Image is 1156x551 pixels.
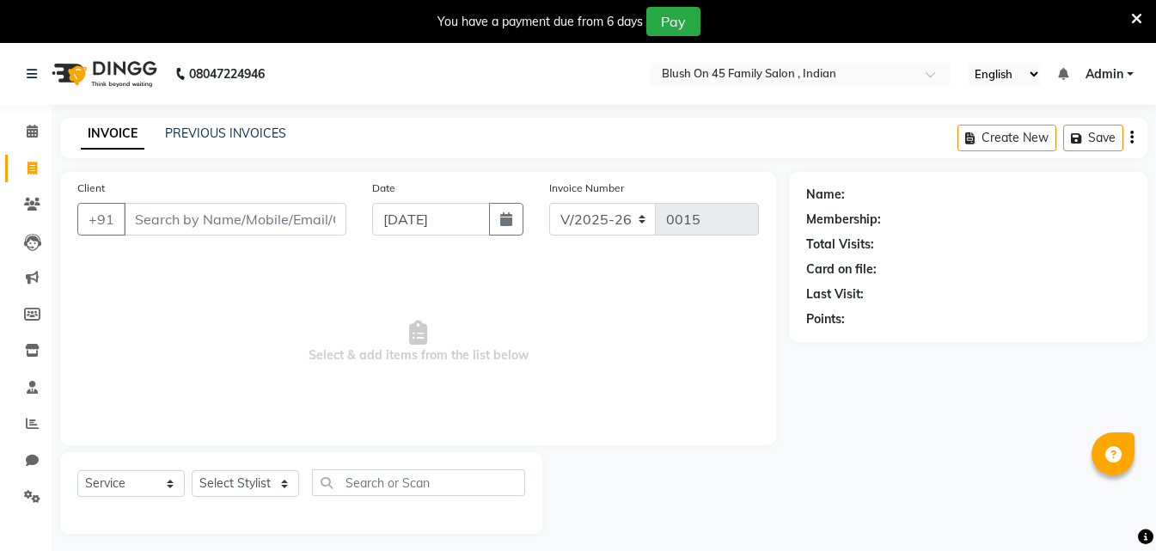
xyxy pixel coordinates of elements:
button: Save [1063,125,1123,151]
div: Points: [806,310,845,328]
label: Client [77,181,105,196]
button: +91 [77,203,125,236]
div: Card on file: [806,260,877,279]
img: logo [44,50,162,98]
div: Name: [806,186,845,204]
input: Search or Scan [312,469,525,496]
div: Last Visit: [806,285,864,303]
button: Pay [646,7,700,36]
label: Invoice Number [549,181,624,196]
span: Admin [1086,65,1123,83]
button: Create New [957,125,1056,151]
div: You have a payment due from 6 days [437,13,643,31]
span: Select & add items from the list below [77,256,759,428]
div: Total Visits: [806,236,874,254]
iframe: chat widget [1084,482,1139,534]
input: Search by Name/Mobile/Email/Code [124,203,346,236]
a: INVOICE [81,119,144,150]
label: Date [372,181,395,196]
a: PREVIOUS INVOICES [165,126,286,141]
b: 08047224946 [189,50,265,98]
div: Membership: [806,211,881,229]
